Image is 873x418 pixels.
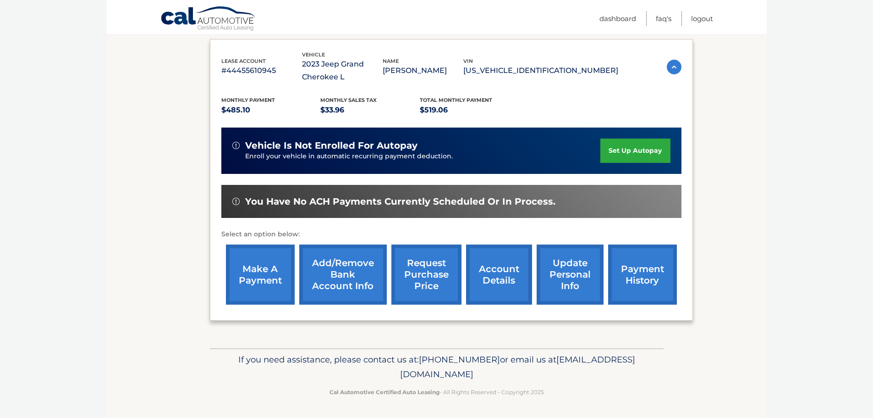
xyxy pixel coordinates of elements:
a: Dashboard [599,11,636,26]
img: alert-white.svg [232,142,240,149]
a: account details [466,245,532,305]
a: Logout [691,11,713,26]
a: request purchase price [391,245,461,305]
span: vehicle is not enrolled for autopay [245,140,417,151]
p: 2023 Jeep Grand Cherokee L [302,58,383,84]
span: Monthly Payment [221,97,275,103]
img: alert-white.svg [232,198,240,205]
p: [US_VEHICLE_IDENTIFICATION_NUMBER] [463,64,618,77]
a: set up autopay [600,139,670,163]
span: name [383,58,399,64]
span: Total Monthly Payment [420,97,492,103]
strong: Cal Automotive Certified Auto Leasing [329,389,439,396]
span: [PHONE_NUMBER] [419,354,500,365]
p: [PERSON_NAME] [383,64,463,77]
span: lease account [221,58,266,64]
span: vin [463,58,473,64]
p: - All Rights Reserved - Copyright 2025 [216,387,658,397]
p: $485.10 [221,104,321,117]
a: update personal info [537,245,604,305]
span: Monthly sales Tax [320,97,377,103]
a: FAQ's [656,11,671,26]
p: If you need assistance, please contact us at: or email us at [216,352,658,382]
p: #44455610945 [221,64,302,77]
span: vehicle [302,51,325,58]
span: [EMAIL_ADDRESS][DOMAIN_NAME] [400,354,635,379]
p: Select an option below: [221,229,681,240]
span: You have no ACH payments currently scheduled or in process. [245,196,555,207]
a: payment history [608,245,677,305]
a: Cal Automotive [160,6,257,33]
p: $33.96 [320,104,420,117]
img: accordion-active.svg [667,60,681,74]
a: Add/Remove bank account info [299,245,387,305]
p: Enroll your vehicle in automatic recurring payment deduction. [245,151,601,162]
a: make a payment [226,245,295,305]
p: $519.06 [420,104,519,117]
